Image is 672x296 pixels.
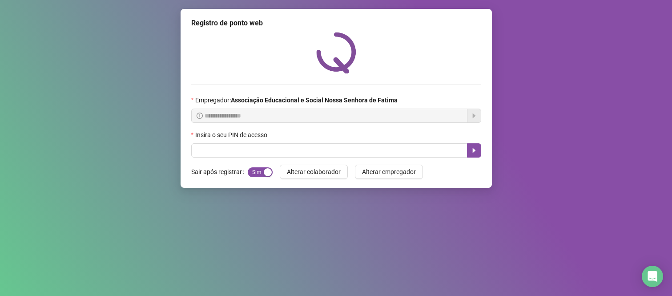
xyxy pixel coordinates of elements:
button: Alterar colaborador [280,165,348,179]
span: info-circle [197,113,203,119]
button: Alterar empregador [355,165,423,179]
div: Registro de ponto web [191,18,481,28]
strong: Associação Educacional e Social Nossa Senhora de Fatima [231,97,398,104]
span: Alterar empregador [362,167,416,177]
img: QRPoint [316,32,356,73]
span: caret-right [471,147,478,154]
span: Alterar colaborador [287,167,341,177]
div: Open Intercom Messenger [642,266,663,287]
label: Insira o seu PIN de acesso [191,130,273,140]
span: Empregador : [195,95,398,105]
label: Sair após registrar [191,165,248,179]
